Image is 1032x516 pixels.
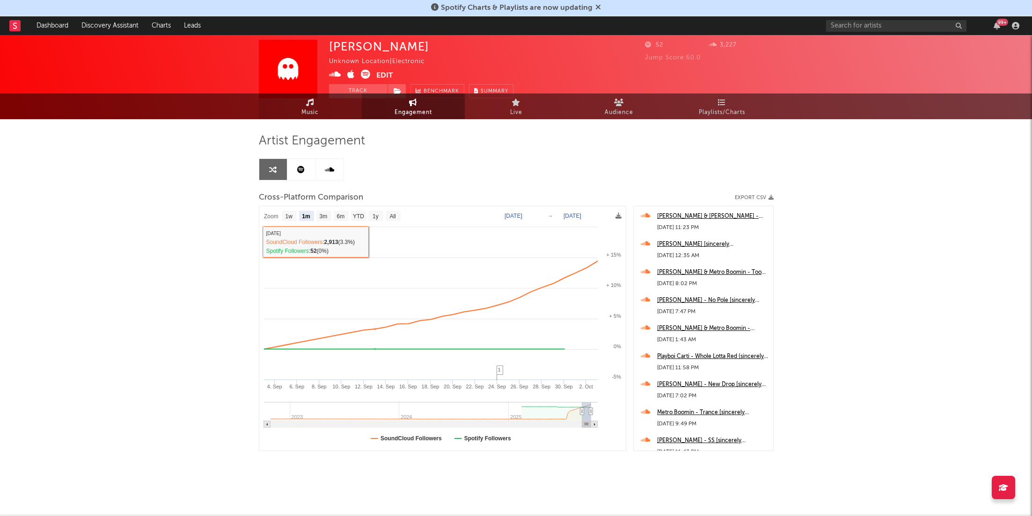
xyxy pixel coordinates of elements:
[605,107,633,118] span: Audience
[579,384,593,389] text: 2. Oct
[510,384,528,389] text: 26. Sep
[488,384,506,389] text: 24. Sep
[533,384,550,389] text: 28. Sep
[329,56,446,67] div: Unknown Location | Electronic
[421,384,439,389] text: 18. Sep
[498,367,501,373] span: 1
[332,384,350,389] text: 10. Sep
[329,84,388,98] button: Track
[465,93,568,119] a: Live
[606,252,621,258] text: + 15%
[657,323,769,334] a: [PERSON_NAME] & Metro Boomin - Around Me [sincerely [PERSON_NAME]. Edit]
[657,435,769,446] a: [PERSON_NAME] - SS [sincerely [PERSON_NAME]. Edit]
[510,107,522,118] span: Live
[464,435,511,442] text: Spotify Followers
[657,278,769,289] div: [DATE] 8:02 PM
[410,84,464,98] a: Benchmark
[735,195,774,201] button: Export CSV
[441,4,593,12] span: Spotify Charts & Playlists are now updating
[657,222,769,233] div: [DATE] 11:23 PM
[376,70,393,81] button: Edit
[555,384,572,389] text: 30. Sep
[145,16,177,35] a: Charts
[657,334,769,345] div: [DATE] 1:43 AM
[259,93,362,119] a: Music
[311,384,326,389] text: 8. Sep
[645,55,701,61] span: Jump Score: 60.0
[352,213,364,220] text: YTD
[606,282,621,288] text: + 10%
[671,93,774,119] a: Playlists/Charts
[614,344,621,349] text: 0%
[657,379,769,390] a: [PERSON_NAME] - New Drop [sincerely [PERSON_NAME]. Edit]
[709,42,737,48] span: 3,227
[362,93,465,119] a: Engagement
[481,89,508,94] span: Summary
[568,93,671,119] a: Audience
[377,384,395,389] text: 14. Sep
[996,19,1008,26] div: 99 +
[469,84,513,98] button: Summary
[657,446,769,458] div: [DATE] 11:43 PM
[259,192,363,203] span: Cross-Platform Comparison
[505,213,522,219] text: [DATE]
[657,390,769,401] div: [DATE] 7:02 PM
[259,136,365,147] span: Artist Engagement
[395,107,432,118] span: Engagement
[657,267,769,278] a: [PERSON_NAME] & Metro Boomin - Too Many Nights [sincerely [PERSON_NAME]. Edit]
[994,22,1000,29] button: 99+
[657,306,769,317] div: [DATE] 7:47 PM
[329,40,429,53] div: [PERSON_NAME]
[645,42,663,48] span: 52
[657,362,769,373] div: [DATE] 11:58 PM
[264,213,278,220] text: Zoom
[466,384,483,389] text: 22. Sep
[354,384,372,389] text: 12. Sep
[595,4,601,12] span: Dismiss
[319,213,327,220] text: 3m
[657,407,769,418] a: Metro Boomin - Trance [sincerely [PERSON_NAME]. Edit]
[657,239,769,250] a: [PERSON_NAME] [sincerely [PERSON_NAME]. Edit]
[177,16,207,35] a: Leads
[657,351,769,362] a: Playboi Carti - Whole Lotta Red (sincerely [PERSON_NAME]. edit)
[564,213,581,219] text: [DATE]
[302,213,310,220] text: 1m
[548,213,553,219] text: →
[444,384,461,389] text: 20. Sep
[289,384,304,389] text: 6. Sep
[657,211,769,222] a: [PERSON_NAME] & [PERSON_NAME] - You [sincerely [PERSON_NAME]. Edit]
[609,313,621,319] text: + 5%
[285,213,293,220] text: 1w
[657,418,769,430] div: [DATE] 9:49 PM
[75,16,145,35] a: Discovery Assistant
[373,213,379,220] text: 1y
[399,384,417,389] text: 16. Sep
[337,213,344,220] text: 6m
[424,86,459,97] span: Benchmark
[381,435,442,442] text: SoundCloud Followers
[267,384,282,389] text: 4. Sep
[389,213,395,220] text: All
[657,250,769,261] div: [DATE] 12:35 AM
[612,374,621,380] text: -5%
[30,16,75,35] a: Dashboard
[699,107,745,118] span: Playlists/Charts
[826,20,966,32] input: Search for artists
[657,295,769,306] a: [PERSON_NAME] - No Pole [sincerely [PERSON_NAME]. Edit]
[301,107,319,118] span: Music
